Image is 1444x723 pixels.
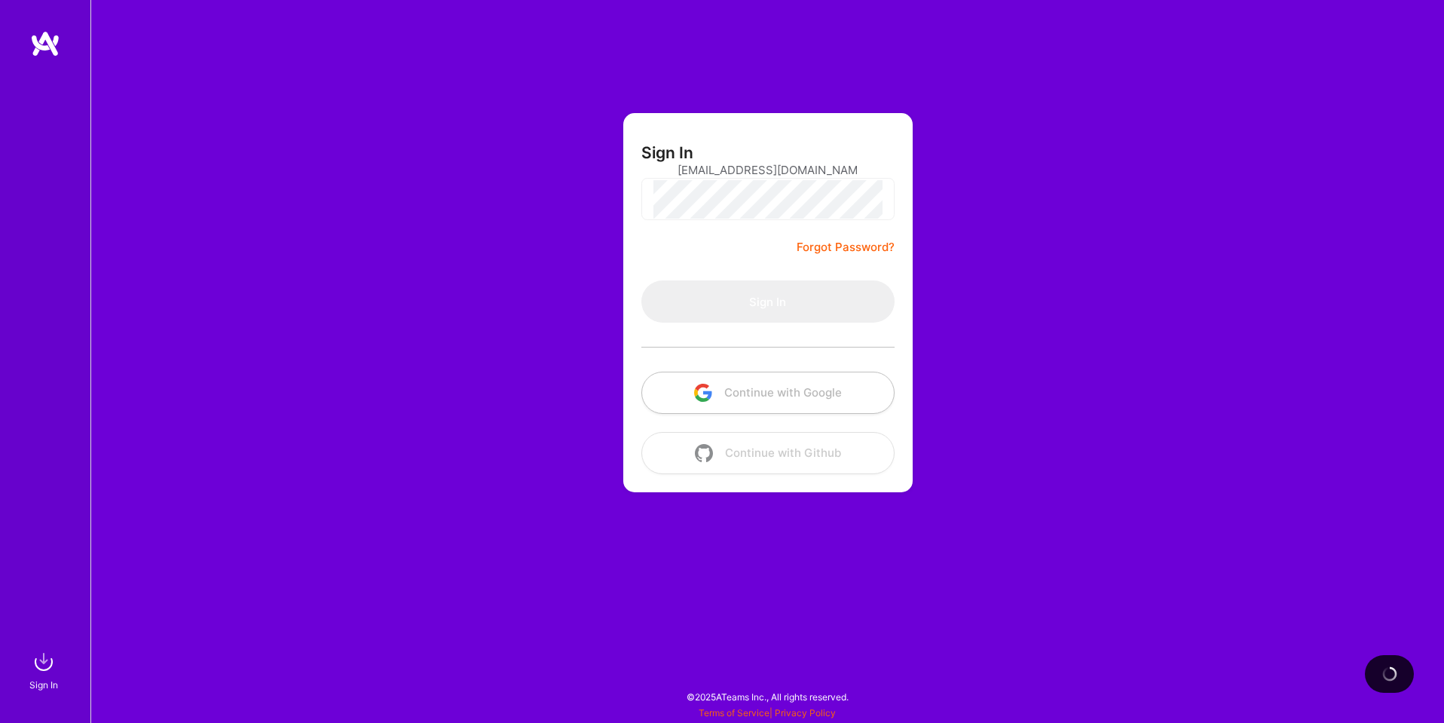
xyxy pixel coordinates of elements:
[694,384,712,402] img: icon
[30,30,60,57] img: logo
[641,432,895,474] button: Continue with Github
[695,444,713,462] img: icon
[699,707,769,718] a: Terms of Service
[641,280,895,323] button: Sign In
[29,677,58,693] div: Sign In
[32,647,59,693] a: sign inSign In
[90,678,1444,715] div: © 2025 ATeams Inc., All rights reserved.
[797,238,895,256] a: Forgot Password?
[641,143,693,162] h3: Sign In
[641,372,895,414] button: Continue with Google
[699,707,836,718] span: |
[1382,666,1397,682] img: loading
[775,707,836,718] a: Privacy Policy
[29,647,59,677] img: sign in
[678,151,858,189] input: Email...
